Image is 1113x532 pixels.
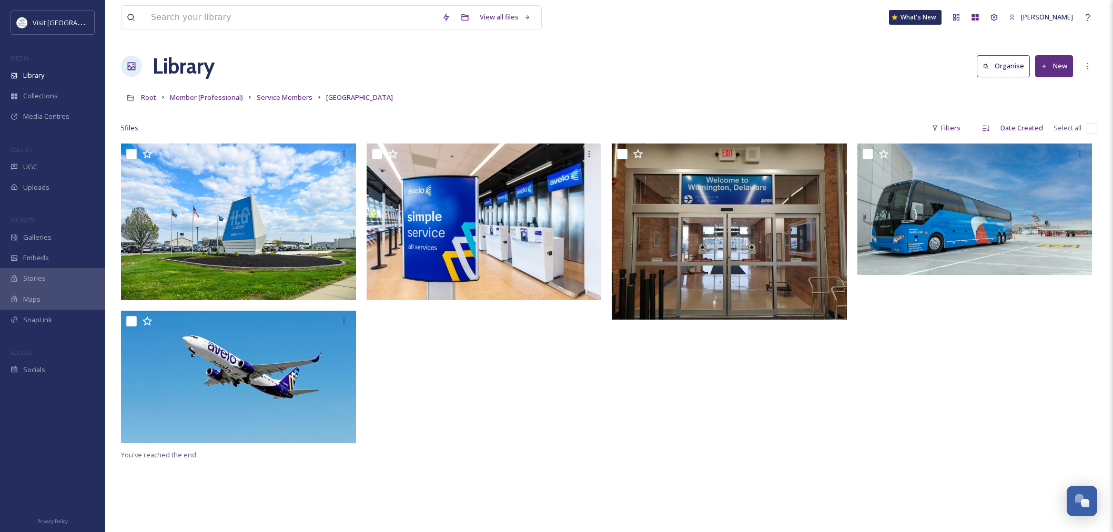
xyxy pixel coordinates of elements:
[1054,123,1081,133] span: Select all
[857,144,1092,275] img: American-Airlines-Motorcoach-Landline-side-Wilmington%20Airport.png
[367,144,602,300] img: NZ8_9631-HDR-Wilmington%20Airport.jpg
[11,216,35,224] span: WIDGETS
[121,311,356,443] img: ILG-Avelo-Announcement-102020201-Wilmington%20Airport.jpg
[141,93,156,102] span: Root
[23,294,41,304] span: Maps
[170,91,243,104] a: Member (Professional)
[995,118,1048,138] div: Date Created
[17,17,27,28] img: download%20%281%29.jpeg
[23,253,49,263] span: Embeds
[33,17,114,27] span: Visit [GEOGRAPHIC_DATA]
[926,118,966,138] div: Filters
[121,123,138,133] span: 5 file s
[170,93,243,102] span: Member (Professional)
[121,144,356,300] img: NZ8_9370-HDR-Wilmington%20Airport.jpg
[153,50,215,82] a: Library
[11,54,29,62] span: MEDIA
[121,450,196,459] span: You've reached the end
[23,273,46,283] span: Stories
[257,93,312,102] span: Service Members
[1067,486,1097,516] button: Open Chat
[141,91,156,104] a: Root
[23,365,45,375] span: Socials
[11,146,33,154] span: COLLECT
[889,10,942,25] a: What's New
[23,111,69,121] span: Media Centres
[257,91,312,104] a: Service Members
[37,518,68,525] span: Privacy Policy
[23,315,52,325] span: SnapLink
[23,91,58,101] span: Collections
[23,70,44,80] span: Library
[11,349,32,356] span: SOCIALS
[326,91,393,104] a: [GEOGRAPHIC_DATA]
[23,232,52,242] span: Galleries
[474,7,536,27] a: View all files
[1004,7,1078,27] a: [PERSON_NAME]
[612,144,847,320] img: ILG-BaggageClaim-011923-003-Wilmington%20Airport.jpg
[146,6,437,29] input: Search your library
[326,93,393,102] span: [GEOGRAPHIC_DATA]
[1021,12,1073,22] span: [PERSON_NAME]
[37,514,68,527] a: Privacy Policy
[23,182,49,192] span: Uploads
[23,162,37,172] span: UGC
[1035,55,1073,77] button: New
[977,55,1030,77] button: Organise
